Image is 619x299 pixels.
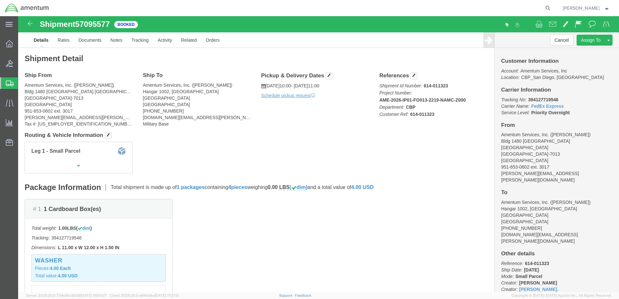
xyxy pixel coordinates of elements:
span: Copyright © [DATE]-[DATE] Agistix Inc., All Rights Reserved [512,293,611,298]
span: Scott Meyers [563,5,600,12]
img: logo [5,3,49,13]
a: Feedback [295,293,311,297]
button: [PERSON_NAME] [562,4,610,12]
iframe: FS Legacy Container [18,16,619,292]
a: Support [279,293,295,297]
span: [DATE] 17:21:12 [155,293,179,297]
span: Client: 2025.20.0-e640dba [110,293,179,297]
span: Server: 2025.20.0-734e5bc92d9 [26,293,107,297]
span: [DATE] 09:51:07 [81,293,107,297]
